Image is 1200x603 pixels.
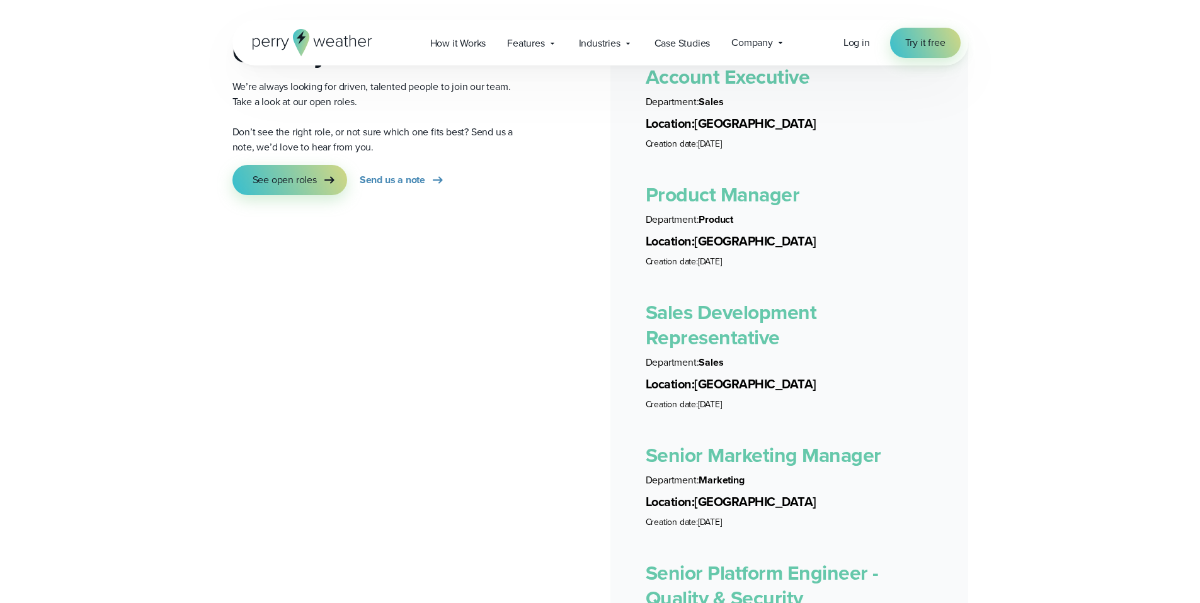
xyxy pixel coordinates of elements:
[430,36,486,51] span: How it Works
[646,516,698,529] span: Creation date:
[890,28,961,58] a: Try it free
[646,516,933,529] li: [DATE]
[646,137,698,150] span: Creation date:
[646,375,695,393] span: Location:
[646,473,699,487] span: Department:
[232,34,527,69] h2: Come join our team
[646,440,881,470] a: Senior Marketing Manager
[646,212,699,227] span: Department:
[646,114,695,133] span: Location:
[646,179,800,210] a: Product Manager
[646,232,695,251] span: Location:
[253,172,317,188] span: See open roles
[646,212,933,227] li: Product
[646,398,933,411] li: [DATE]
[731,35,773,50] span: Company
[646,473,933,488] li: Marketing
[646,62,810,92] a: Account Executive
[843,35,870,50] a: Log in
[360,172,425,188] span: Send us a note
[232,79,527,110] p: We’re always looking for driven, talented people to join our team. Take a look at our open roles.
[507,36,544,51] span: Features
[579,36,620,51] span: Industries
[646,232,933,251] li: [GEOGRAPHIC_DATA]
[646,297,817,352] a: Sales Development Representative
[646,493,933,511] li: [GEOGRAPHIC_DATA]
[646,115,933,133] li: [GEOGRAPHIC_DATA]
[646,375,933,393] li: [GEOGRAPHIC_DATA]
[646,355,699,369] span: Department:
[646,355,933,370] li: Sales
[232,125,527,155] p: Don’t see the right role, or not sure which one fits best? Send us a note, we’d love to hear from...
[360,165,445,195] a: Send us a note
[646,492,695,511] span: Location:
[646,138,933,150] li: [DATE]
[646,94,933,110] li: Sales
[646,256,933,268] li: [DATE]
[646,255,698,268] span: Creation date:
[232,165,347,195] a: See open roles
[654,36,711,51] span: Case Studies
[420,30,497,56] a: How it Works
[905,35,946,50] span: Try it free
[646,398,698,411] span: Creation date:
[646,94,699,109] span: Department:
[644,30,721,56] a: Case Studies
